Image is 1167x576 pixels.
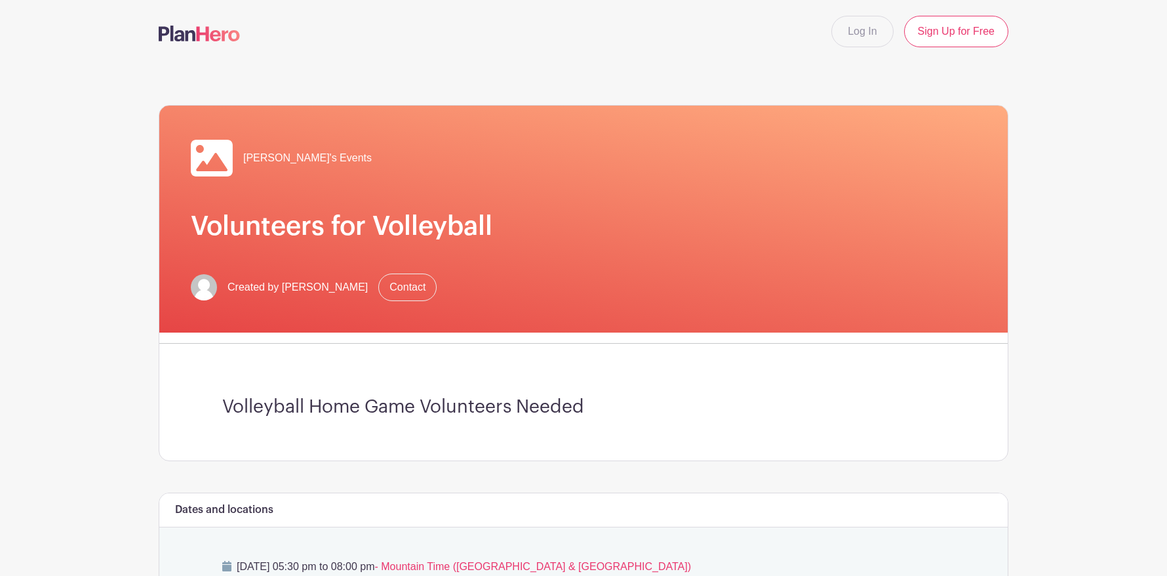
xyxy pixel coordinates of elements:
a: Sign Up for Free [904,16,1008,47]
img: default-ce2991bfa6775e67f084385cd625a349d9dcbb7a52a09fb2fda1e96e2d18dcdb.png [191,274,217,300]
h1: Volunteers for Volleyball [191,211,976,242]
a: Log In [831,16,893,47]
a: Contact [378,274,437,301]
span: [PERSON_NAME]'s Events [243,150,372,166]
h3: Volleyball Home Game Volunteers Needed [222,396,945,419]
img: logo-507f7623f17ff9eddc593b1ce0a138ce2505c220e1c5a4e2b4648c50719b7d32.svg [159,26,240,41]
h6: Dates and locations [175,504,273,516]
span: - Mountain Time ([GEOGRAPHIC_DATA] & [GEOGRAPHIC_DATA]) [374,561,690,572]
span: Created by [PERSON_NAME] [227,279,368,295]
p: [DATE] 05:30 pm to 08:00 pm [222,559,945,575]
